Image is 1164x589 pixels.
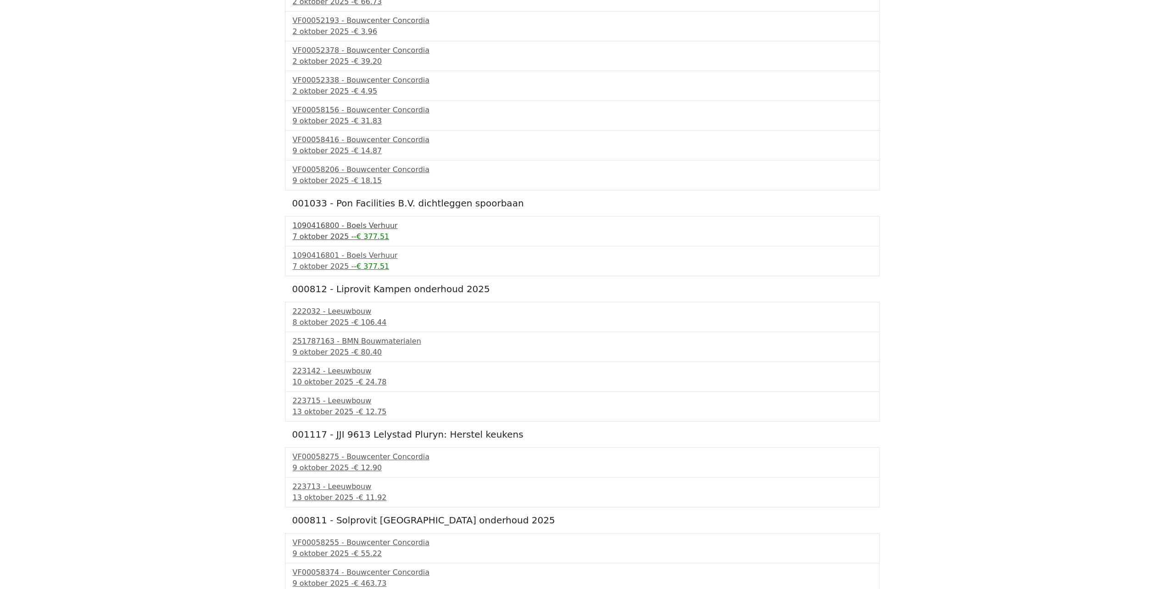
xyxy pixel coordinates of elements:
[293,134,872,145] div: VF00058416 - Bouwcenter Concordia
[293,366,872,388] a: 223142 - Leeuwbouw10 oktober 2025 -€ 24.78
[293,56,872,67] div: 2 oktober 2025 -
[358,493,386,502] span: € 11.92
[293,537,872,548] div: VF00058255 - Bouwcenter Concordia
[292,198,872,209] h5: 001033 - Pon Facilities B.V. dichtleggen spoorbaan
[354,117,382,125] span: € 31.83
[293,306,872,317] div: 222032 - Leeuwbouw
[293,451,872,473] a: VF00058275 - Bouwcenter Concordia9 oktober 2025 -€ 12.90
[293,567,872,578] div: VF00058374 - Bouwcenter Concordia
[358,378,386,386] span: € 24.78
[293,395,872,417] a: 223715 - Leeuwbouw13 oktober 2025 -€ 12.75
[293,548,872,559] div: 9 oktober 2025 -
[354,176,382,185] span: € 18.15
[293,395,872,406] div: 223715 - Leeuwbouw
[293,567,872,589] a: VF00058374 - Bouwcenter Concordia9 oktober 2025 -€ 463.73
[293,537,872,559] a: VF00058255 - Bouwcenter Concordia9 oktober 2025 -€ 55.22
[293,406,872,417] div: 13 oktober 2025 -
[293,377,872,388] div: 10 oktober 2025 -
[358,407,386,416] span: € 12.75
[293,220,872,231] div: 1090416800 - Boels Verhuur
[293,481,872,492] div: 223713 - Leeuwbouw
[293,261,872,272] div: 7 oktober 2025 -
[354,87,377,95] span: € 4.95
[293,306,872,328] a: 222032 - Leeuwbouw8 oktober 2025 -€ 106.44
[293,145,872,156] div: 9 oktober 2025 -
[293,250,872,272] a: 1090416801 - Boels Verhuur7 oktober 2025 --€ 377.51
[293,347,872,358] div: 9 oktober 2025 -
[293,45,872,56] div: VF00052378 - Bouwcenter Concordia
[293,105,872,127] a: VF00058156 - Bouwcenter Concordia9 oktober 2025 -€ 31.83
[293,336,872,358] a: 251787163 - BMN Bouwmaterialen9 oktober 2025 -€ 80.40
[292,515,872,526] h5: 000811 - Solprovit [GEOGRAPHIC_DATA] onderhoud 2025
[293,220,872,242] a: 1090416800 - Boels Verhuur7 oktober 2025 --€ 377.51
[293,336,872,347] div: 251787163 - BMN Bouwmaterialen
[293,317,872,328] div: 8 oktober 2025 -
[293,462,872,473] div: 9 oktober 2025 -
[293,451,872,462] div: VF00058275 - Bouwcenter Concordia
[293,75,872,97] a: VF00052338 - Bouwcenter Concordia2 oktober 2025 -€ 4.95
[293,105,872,116] div: VF00058156 - Bouwcenter Concordia
[354,57,382,66] span: € 39.20
[293,164,872,175] div: VF00058206 - Bouwcenter Concordia
[293,481,872,503] a: 223713 - Leeuwbouw13 oktober 2025 -€ 11.92
[293,134,872,156] a: VF00058416 - Bouwcenter Concordia9 oktober 2025 -€ 14.87
[293,366,872,377] div: 223142 - Leeuwbouw
[293,15,872,37] a: VF00052193 - Bouwcenter Concordia2 oktober 2025 -€ 3.96
[293,45,872,67] a: VF00052378 - Bouwcenter Concordia2 oktober 2025 -€ 39.20
[354,146,382,155] span: € 14.87
[293,26,872,37] div: 2 oktober 2025 -
[354,348,382,356] span: € 80.40
[293,86,872,97] div: 2 oktober 2025 -
[354,318,386,327] span: € 106.44
[354,232,389,241] span: -€ 377.51
[293,492,872,503] div: 13 oktober 2025 -
[354,27,377,36] span: € 3.96
[354,463,382,472] span: € 12.90
[293,231,872,242] div: 7 oktober 2025 -
[293,250,872,261] div: 1090416801 - Boels Verhuur
[292,283,872,294] h5: 000812 - Liprovit Kampen onderhoud 2025
[354,262,389,271] span: -€ 377.51
[354,549,382,558] span: € 55.22
[293,15,872,26] div: VF00052193 - Bouwcenter Concordia
[293,578,872,589] div: 9 oktober 2025 -
[293,175,872,186] div: 9 oktober 2025 -
[293,164,872,186] a: VF00058206 - Bouwcenter Concordia9 oktober 2025 -€ 18.15
[293,116,872,127] div: 9 oktober 2025 -
[293,75,872,86] div: VF00052338 - Bouwcenter Concordia
[292,429,872,440] h5: 001117 - JJI 9613 Lelystad Pluryn: Herstel keukens
[354,579,386,588] span: € 463.73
